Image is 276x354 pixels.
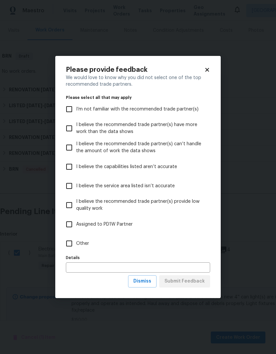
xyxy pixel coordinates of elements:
legend: Please select all that may apply [66,96,210,100]
button: Dismiss [128,275,157,288]
span: I believe the recommended trade partner(s) have more work than the data shows [76,121,205,135]
span: I believe the capabilities listed aren’t accurate [76,163,177,170]
span: Other [76,240,89,247]
div: We would love to know why you did not select one of the top recommended trade partners. [66,74,210,88]
span: I’m not familiar with the recommended trade partner(s) [76,106,199,113]
span: I believe the service area listed isn’t accurate [76,183,175,190]
span: Assigned to PD1W Partner [76,221,133,228]
span: I believe the recommended trade partner(s) can’t handle the amount of work the data shows [76,141,205,155]
span: I believe the recommended trade partner(s) provide low quality work [76,198,205,212]
h2: Please provide feedback [66,66,204,73]
label: Details [66,256,210,260]
span: Dismiss [133,277,151,286]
